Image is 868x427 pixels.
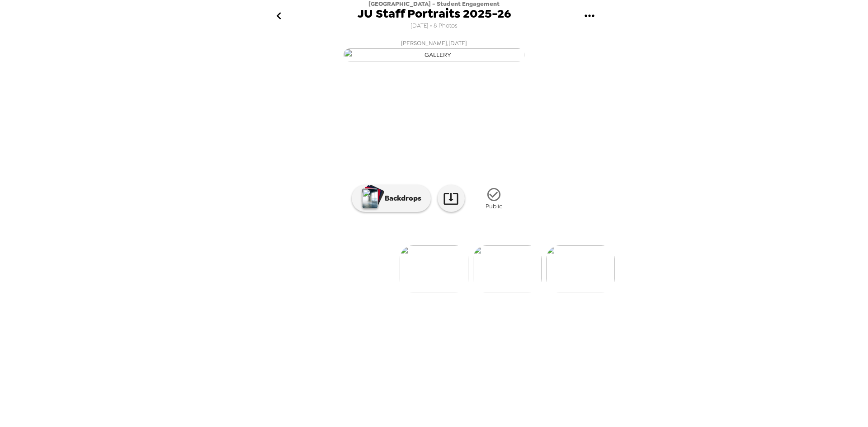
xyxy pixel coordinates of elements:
[253,35,615,64] button: [PERSON_NAME],[DATE]
[264,1,293,31] button: go back
[473,245,542,292] img: gallery
[358,8,511,20] span: JU Staff Portraits 2025-26
[401,38,467,48] span: [PERSON_NAME] , [DATE]
[410,20,458,32] span: [DATE] • 8 Photos
[400,245,468,292] img: gallery
[352,185,431,212] button: Backdrops
[472,182,517,216] button: Public
[380,193,421,204] p: Backdrops
[546,245,615,292] img: gallery
[575,1,604,31] button: gallery menu
[486,202,502,210] span: Public
[344,48,524,61] img: gallery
